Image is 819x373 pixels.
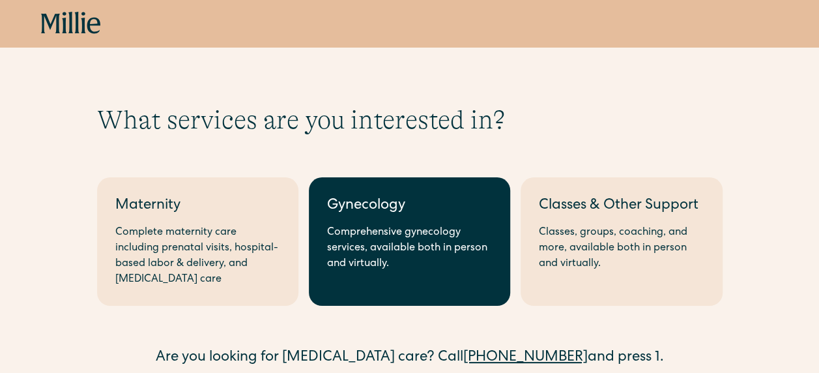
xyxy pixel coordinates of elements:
div: Comprehensive gynecology services, available both in person and virtually. [327,225,492,272]
div: Are you looking for [MEDICAL_DATA] care? Call and press 1. [97,348,723,369]
a: [PHONE_NUMBER] [463,351,588,365]
div: Classes & Other Support [539,196,704,217]
a: Classes & Other SupportClasses, groups, coaching, and more, available both in person and virtually. [521,177,722,306]
a: GynecologyComprehensive gynecology services, available both in person and virtually. [309,177,510,306]
div: Complete maternity care including prenatal visits, hospital-based labor & delivery, and [MEDICAL_... [115,225,280,288]
div: Maternity [115,196,280,217]
a: MaternityComplete maternity care including prenatal visits, hospital-based labor & delivery, and ... [97,177,298,306]
div: Gynecology [327,196,492,217]
div: Classes, groups, coaching, and more, available both in person and virtually. [539,225,704,272]
h1: What services are you interested in? [97,104,723,136]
